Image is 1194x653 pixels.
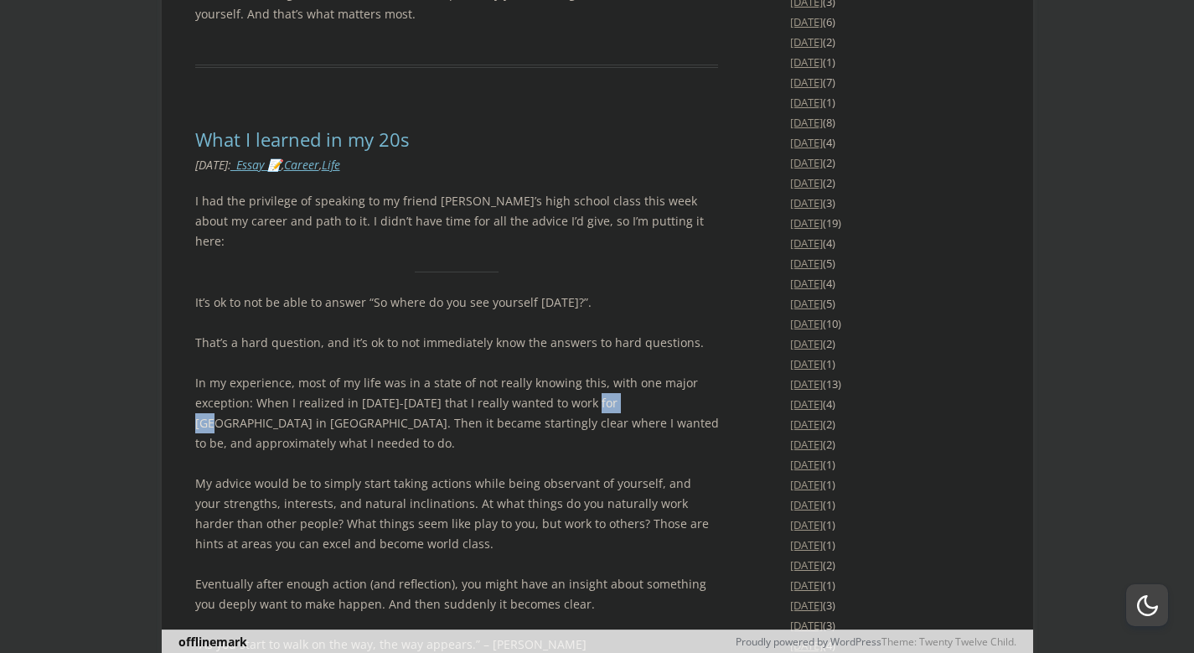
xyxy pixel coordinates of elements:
p: In my experience, most of my life was in a state of not really knowing this, with one major excep... [195,373,719,453]
a: [DATE] [790,517,823,532]
a: [DATE] [790,578,823,593]
li: (5) [790,253,1000,273]
a: Proudly powered by WordPress [736,635,881,649]
li: (1) [790,354,1000,374]
li: (4) [790,233,1000,253]
li: (3) [790,615,1000,635]
div: Theme: Twenty Twelve Child. [514,631,1016,652]
a: [DATE] [790,276,823,291]
a: offlinemark [178,634,247,650]
a: [DATE] [790,215,823,231]
li: (3) [790,595,1000,615]
a: [DATE] [790,296,823,311]
p: That’s a hard question, and it’s ok to not immediately know the answers to hard questions. [195,333,719,353]
a: [DATE] [790,477,823,492]
li: (1) [790,92,1000,112]
li: (13) [790,374,1000,394]
a: Career [284,157,319,173]
li: (2) [790,434,1000,454]
li: (2) [790,555,1000,575]
a: [DATE] [790,457,823,472]
li: (1) [790,495,1000,515]
a: [DATE] [790,34,823,49]
li: (10) [790,314,1000,334]
li: (8) [790,112,1000,132]
li: (4) [790,132,1000,153]
a: [DATE] [790,437,823,452]
a: [DATE] [790,135,823,150]
li: (1) [790,52,1000,72]
p: My advice would be to simply start taking actions while being observant of yourself, and your str... [195,474,719,554]
li: (2) [790,173,1000,193]
a: [DATE] [790,175,823,190]
p: I had the privilege of speaking to my friend [PERSON_NAME]’s high school class this week about my... [195,191,719,251]
a: [DATE] [790,95,823,110]
li: (19) [790,213,1000,233]
li: (2) [790,153,1000,173]
a: [DATE] [790,376,823,391]
li: (1) [790,474,1000,495]
li: (6) [790,12,1000,32]
a: [DATE] [790,598,823,613]
a: [DATE] [790,537,823,552]
a: [DATE] [790,316,823,331]
a: [DATE] [790,115,823,130]
a: [DATE] [790,417,823,432]
a: [DATE] [790,336,823,351]
a: [DATE] [790,618,823,633]
a: Life [322,157,340,173]
li: (2) [790,414,1000,434]
a: _Essay 📝 [231,157,282,173]
a: [DATE] [790,155,823,170]
li: (1) [790,575,1000,595]
a: [DATE] [790,14,823,29]
li: (4) [790,273,1000,293]
i: : , , [195,157,340,173]
li: (1) [790,454,1000,474]
p: It’s ok to not be able to answer “So where do you see yourself [DATE]?”. [195,293,719,313]
li: (3) [790,193,1000,213]
a: [DATE] [790,195,823,210]
time: [DATE] [195,157,228,173]
a: [DATE] [790,54,823,70]
a: [DATE] [790,497,823,512]
li: (4) [790,394,1000,414]
a: [DATE] [790,396,823,412]
a: [DATE] [790,75,823,90]
li: (7) [790,72,1000,92]
li: (1) [790,515,1000,535]
li: (1) [790,535,1000,555]
li: (5) [790,293,1000,314]
li: (2) [790,334,1000,354]
a: [DATE] [790,236,823,251]
p: Eventually after enough action (and reflection), you might have an insight about something you de... [195,574,719,614]
a: What I learned in my 20s [195,127,409,152]
li: (2) [790,32,1000,52]
a: [DATE] [790,256,823,271]
a: [DATE] [790,356,823,371]
a: [DATE] [790,557,823,573]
